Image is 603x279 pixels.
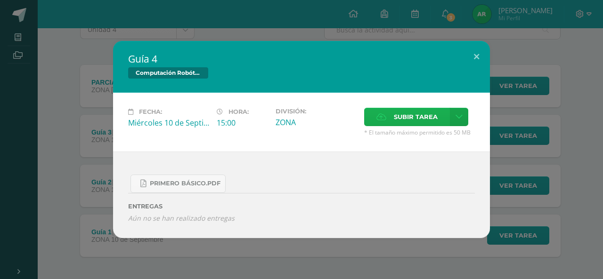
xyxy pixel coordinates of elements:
[364,128,475,136] span: * El tamaño máximo permitido es 50 MB
[228,108,249,115] span: Hora:
[394,108,438,126] span: Subir tarea
[150,180,220,187] span: PRIMERO básico.pdf
[139,108,162,115] span: Fecha:
[463,41,490,73] button: Close (Esc)
[130,175,226,193] a: PRIMERO básico.pdf
[276,117,357,128] div: ZONA
[217,118,268,128] div: 15:00
[128,203,475,210] label: ENTREGAS
[128,118,209,128] div: Miércoles 10 de Septiembre
[128,214,475,223] i: Aún no se han realizado entregas
[276,108,357,115] label: División:
[128,67,208,79] span: Computación Robótica
[128,52,475,65] h2: Guía 4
